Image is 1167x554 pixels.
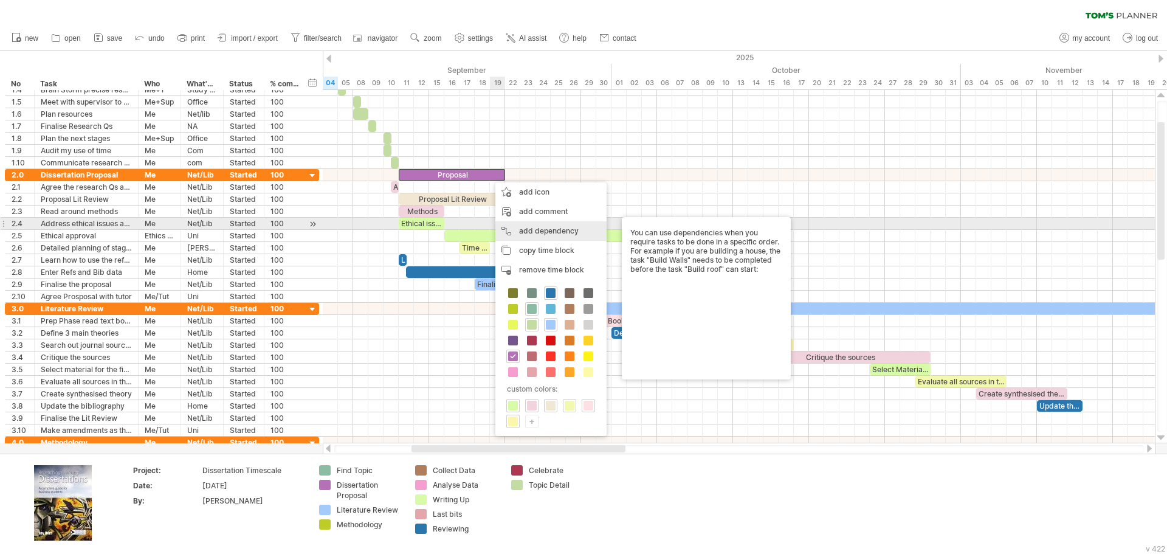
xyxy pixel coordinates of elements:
[187,145,217,156] div: Com
[611,64,961,77] div: October 2025
[145,157,174,168] div: Me
[270,437,300,448] div: 100
[1037,400,1083,412] div: Update the bibliography
[41,169,132,181] div: Dissertation Proposal
[1056,30,1114,46] a: my account
[287,30,345,46] a: filter/search
[505,77,520,89] div: Monday, 22 September 2025
[230,437,258,448] div: Started
[187,424,217,436] div: Uni
[1007,77,1022,89] div: Thursday, 6 November 2025
[40,78,131,90] div: Task
[12,412,28,424] div: 3.9
[630,228,782,369] div: You can use dependencies when you require tasks to be done in a specific order. For example if yo...
[733,77,748,89] div: Monday, 13 October 2025
[230,364,258,375] div: Started
[41,291,132,302] div: Agree Prosposal with tutor
[468,34,493,43] span: settings
[230,376,258,387] div: Started
[230,424,258,436] div: Started
[145,206,174,217] div: Me
[41,376,132,387] div: Evaluate all sources in the review
[12,327,28,339] div: 3.2
[187,133,217,144] div: Office
[270,291,300,302] div: 100
[1083,77,1098,89] div: Thursday, 13 November 2025
[12,181,28,193] div: 2.1
[596,30,640,46] a: contact
[174,30,208,46] a: print
[12,108,28,120] div: 1.6
[145,193,174,205] div: Me
[270,133,300,144] div: 100
[202,465,305,476] div: Dissertation Timescale
[307,218,318,230] div: scroll to activity
[519,34,546,43] span: AI assist
[230,218,258,229] div: Started
[270,279,300,290] div: 100
[399,77,414,89] div: Thursday, 11 September 2025
[41,351,132,363] div: Critique the sources
[41,339,132,351] div: Search out journal sources
[41,315,132,327] div: Prep Phase read text books
[187,108,217,120] div: Net/lib
[41,133,132,144] div: Plan the next stages
[187,291,217,302] div: Uni
[145,169,174,181] div: Me
[64,34,81,43] span: open
[187,437,217,448] div: Net/Lib
[270,206,300,217] div: 100
[12,96,28,108] div: 1.5
[613,34,636,43] span: contact
[145,400,174,412] div: Me
[230,169,258,181] div: Started
[145,339,174,351] div: Me
[526,415,538,427] div: +
[145,218,174,229] div: Me
[900,77,915,89] div: Tuesday, 28 October 2025
[144,78,174,90] div: Who
[41,120,132,132] div: Finalise Research Qs
[794,77,809,89] div: Friday, 17 October 2025
[145,96,174,108] div: Me+Sup
[230,242,258,254] div: Started
[672,77,687,89] div: Tuesday, 7 October 2025
[230,120,258,132] div: Started
[41,206,132,217] div: Read around methods
[230,181,258,193] div: Started
[12,145,28,156] div: 1.9
[145,230,174,241] div: Ethics Comm
[384,77,399,89] div: Wednesday, 10 September 2025
[270,303,300,314] div: 100
[870,77,885,89] div: Friday, 24 October 2025
[270,96,300,108] div: 100
[12,279,28,290] div: 2.9
[230,303,258,314] div: Started
[41,193,132,205] div: Proposal Lit Review
[270,327,300,339] div: 100
[11,78,27,90] div: No
[41,279,132,290] div: Finalise the proposal
[133,465,200,476] div: Project:
[270,169,300,181] div: 100
[535,77,551,89] div: Wednesday, 24 September 2025
[145,351,174,363] div: Me
[41,400,132,412] div: Update the bibliography
[91,30,126,46] a: save
[145,181,174,193] div: Me
[304,34,342,43] span: filter/search
[187,412,217,424] div: Net/Lib
[191,34,205,43] span: print
[145,315,174,327] div: Me
[581,77,596,89] div: Monday, 29 September 2025
[703,77,718,89] div: Thursday, 9 October 2025
[270,364,300,375] div: 100
[529,465,595,476] div: Celebrate
[145,120,174,132] div: Me
[145,327,174,339] div: Me
[187,206,217,217] div: Net/Lib
[1022,77,1037,89] div: Friday, 7 November 2025
[215,30,281,46] a: import / export
[41,364,132,375] div: Select material for the final Lit Review
[187,78,216,90] div: What's needed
